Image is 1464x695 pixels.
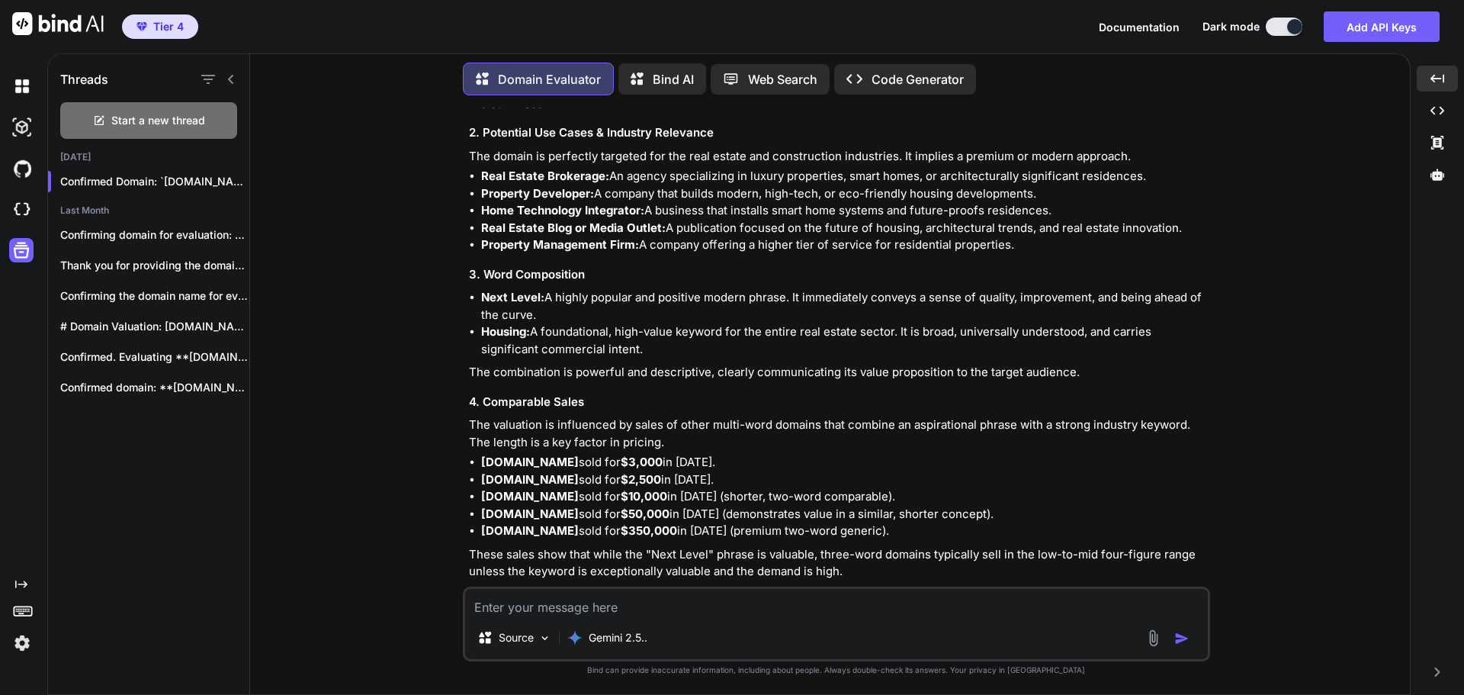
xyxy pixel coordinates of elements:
img: Bind AI [12,12,104,35]
li: A business that installs smart home systems and future-proofs residences. [481,202,1207,220]
li: sold for in [DATE] (premium two-word generic). [481,523,1207,540]
li: sold for in [DATE]. [481,454,1207,471]
strong: [DOMAIN_NAME] [481,472,579,487]
strong: $3,000 [621,455,663,469]
p: Confirming the domain name for evaluation: **[DOMAIN_NAME]**... [60,288,249,304]
img: darkAi-studio [9,114,35,140]
h3: 4. Comparable Sales [469,394,1207,411]
li: sold for in [DATE] (shorter, two-word comparable). [481,488,1207,506]
strong: Real Estate Blog or Media Outlet: [481,220,666,235]
p: Confirmed Domain: `[DOMAIN_NAME]`... [60,174,249,189]
p: Domain Evaluator [498,70,601,88]
p: Bind AI [653,70,694,88]
p: Source [499,630,534,645]
p: Confirming domain for evaluation: **[DOMAIN_NAME]** Here is... [60,227,249,243]
img: darkChat [9,73,35,99]
li: A highly popular and positive modern phrase. It immediately conveys a sense of quality, improveme... [481,289,1207,323]
p: Bind can provide inaccurate information, including about people. Always double-check its answers.... [463,664,1210,676]
strong: Next Level: [481,290,544,304]
p: The domain is perfectly targeted for the real estate and construction industries. It implies a pr... [469,148,1207,166]
p: Confirmed. Evaluating **[DOMAIN_NAME]**. *** ### **Domain Name... [60,349,249,365]
p: Thank you for providing the domain name... [60,258,249,273]
button: Documentation [1099,19,1180,35]
strong: [DOMAIN_NAME] [481,489,579,504]
img: githubDark [9,156,35,182]
span: Start a new thread [111,113,205,128]
strong: Property Management Firm: [481,237,639,252]
strong: $2,500 [621,472,661,487]
li: sold for in [DATE]. [481,471,1207,489]
img: settings [9,630,35,656]
li: A publication focused on the future of housing, architectural trends, and real estate innovation. [481,220,1207,237]
li: sold for in [DATE] (demonstrates value in a similar, shorter concept). [481,506,1207,523]
strong: [DOMAIN_NAME] [481,507,579,521]
strong: $350,000 [621,523,677,538]
strong: Property Developer: [481,186,594,201]
button: Add API Keys [1324,11,1440,42]
span: Dark mode [1202,19,1260,34]
h2: Last Month [48,204,249,217]
p: Gemini 2.5.. [589,630,647,645]
p: The valuation is influenced by sales of other multi-word domains that combine an aspirational phr... [469,417,1207,451]
strong: [DOMAIN_NAME] [481,523,579,538]
strong: Housing: [481,324,530,339]
img: cloudideIcon [9,197,35,223]
span: Documentation [1099,21,1180,34]
h3: 2. Potential Use Cases & Industry Relevance [469,124,1207,142]
p: Code Generator [872,70,964,88]
p: # Domain Valuation: [DOMAIN_NAME] ## Analysis -... [60,319,249,334]
li: A company that builds modern, high-tech, or eco-friendly housing developments. [481,185,1207,203]
p: These sales show that while the "Next Level" phrase is valuable, three-word domains typically sel... [469,546,1207,581]
li: A foundational, high-value keyword for the entire real estate sector. It is broad, universally un... [481,323,1207,358]
li: An agency specializing in luxury properties, smart homes, or architecturally significant residences. [481,168,1207,185]
img: Pick Models [538,632,551,645]
strong: [DOMAIN_NAME] [481,455,579,469]
h3: 3. Word Composition [469,266,1207,284]
strong: Home Technology Integrator: [481,203,644,217]
h2: [DATE] [48,151,249,163]
img: Gemini 2.5 Pro [567,630,583,645]
strong: Real Estate Brokerage: [481,169,609,183]
p: The combination is powerful and descriptive, clearly communicating its value proposition to the t... [469,364,1207,381]
img: icon [1174,631,1189,646]
strong: $10,000 [621,489,667,504]
span: Tier 4 [153,19,184,34]
strong: $50,000 [621,507,669,521]
li: A company offering a higher tier of service for residential properties. [481,236,1207,254]
button: premiumTier 4 [122,14,198,39]
img: attachment [1145,629,1162,647]
h1: Threads [60,70,108,88]
img: premium [136,22,147,31]
p: Web Search [748,70,817,88]
p: Confirmed domain: **[DOMAIN_NAME]** Here is a professional... [60,380,249,395]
